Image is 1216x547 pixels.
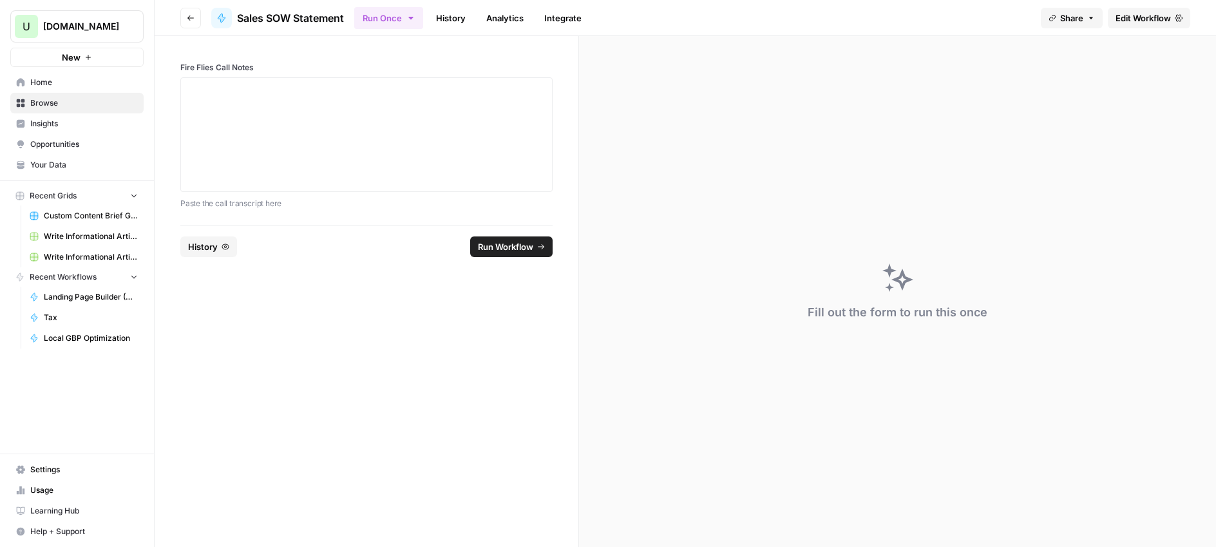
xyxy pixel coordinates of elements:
a: Landing Page Builder (Ultimate) [24,287,144,307]
a: Analytics [479,8,531,28]
button: Recent Workflows [10,267,144,287]
a: Integrate [537,8,589,28]
button: Run Once [354,7,423,29]
button: Help + Support [10,521,144,542]
a: Learning Hub [10,501,144,521]
button: New [10,48,144,67]
span: History [188,240,218,253]
span: Home [30,77,138,88]
a: Sales SOW Statement [211,8,344,28]
span: Your Data [30,159,138,171]
a: Edit Workflow [1108,8,1190,28]
a: Settings [10,459,144,480]
a: History [428,8,473,28]
label: Fire Flies Call Notes [180,62,553,73]
a: Local GBP Optimization [24,328,144,349]
button: Share [1041,8,1103,28]
span: Share [1060,12,1083,24]
a: Opportunities [10,134,144,155]
span: Run Workflow [478,240,533,253]
span: New [62,51,81,64]
span: Custom Content Brief Grid [44,210,138,222]
span: Recent Grids [30,190,77,202]
a: Write Informational Article [24,226,144,247]
span: Sales SOW Statement [237,10,344,26]
span: Settings [30,464,138,475]
a: Insights [10,113,144,134]
span: Recent Workflows [30,271,97,283]
span: Local GBP Optimization [44,332,138,344]
a: Write Informational Article (1) [24,247,144,267]
span: Write Informational Article (1) [44,251,138,263]
span: Help + Support [30,526,138,537]
button: Recent Grids [10,186,144,206]
div: Fill out the form to run this once [808,303,987,321]
button: Workspace: Upgrow.io [10,10,144,43]
span: Landing Page Builder (Ultimate) [44,291,138,303]
button: Run Workflow [470,236,553,257]
span: Insights [30,118,138,130]
a: Your Data [10,155,144,175]
span: Browse [30,97,138,109]
a: Custom Content Brief Grid [24,206,144,226]
span: [DOMAIN_NAME] [43,20,121,33]
button: History [180,236,237,257]
span: U [23,19,30,34]
a: Usage [10,480,144,501]
a: Browse [10,93,144,113]
p: Paste the call transcript here [180,197,553,210]
span: Opportunities [30,139,138,150]
span: Edit Workflow [1116,12,1171,24]
a: Home [10,72,144,93]
span: Usage [30,485,138,496]
span: Learning Hub [30,505,138,517]
span: Tax [44,312,138,323]
span: Write Informational Article [44,231,138,242]
a: Tax [24,307,144,328]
